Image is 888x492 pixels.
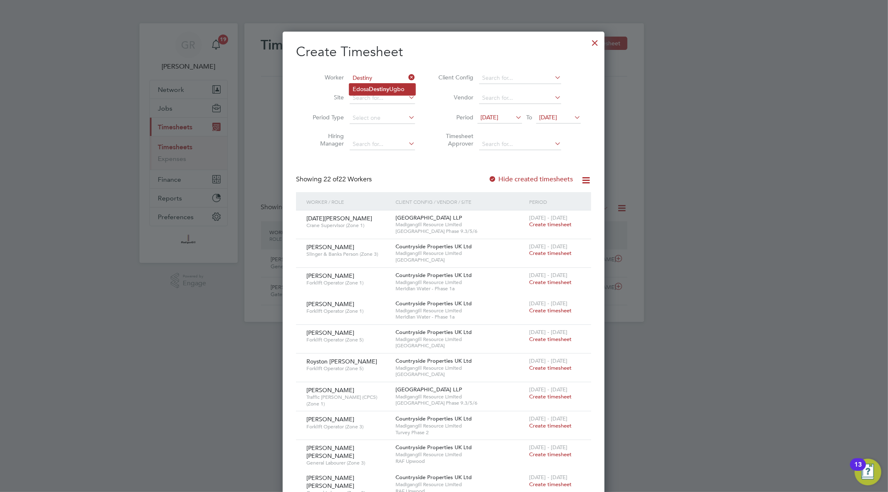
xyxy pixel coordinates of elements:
span: [PERSON_NAME] [306,272,354,279]
div: Showing [296,175,373,184]
span: Madigangill Resource Limited [395,221,525,228]
span: [GEOGRAPHIC_DATA] [395,257,525,263]
span: [GEOGRAPHIC_DATA] LLP [395,214,462,221]
span: Madigangill Resource Limited [395,393,525,400]
span: Create timesheet [529,422,572,429]
span: Madigangill Resource Limited [395,481,525,488]
span: Madigangill Resource Limited [395,250,525,257]
span: [DATE] - [DATE] [529,272,567,279]
button: Open Resource Center, 13 new notifications [855,459,881,485]
span: [GEOGRAPHIC_DATA] Phase 9.3/5/6 [395,400,525,406]
div: Client Config / Vendor / Site [393,192,527,211]
span: Turvey Phase 2 [395,429,525,436]
span: [DATE] [480,114,498,121]
span: 22 of [323,175,338,183]
span: Meridian Water - Phase 1a [395,285,525,292]
span: [PERSON_NAME] [306,415,354,423]
span: Countryside Properties UK Ltd [395,444,472,451]
span: Create timesheet [529,336,572,343]
span: Countryside Properties UK Ltd [395,474,472,481]
span: Royston [PERSON_NAME] [306,358,377,365]
label: Hiring Manager [306,132,344,147]
span: Countryside Properties UK Ltd [395,357,472,364]
span: [DATE][PERSON_NAME] [306,215,372,222]
span: Madigangill Resource Limited [395,336,525,343]
span: Countryside Properties UK Ltd [395,300,472,307]
span: [PERSON_NAME] [306,243,354,251]
span: Forklift Operator (Zone 5) [306,336,389,343]
span: Madigangill Resource Limited [395,279,525,286]
span: [GEOGRAPHIC_DATA] [395,371,525,378]
span: [PERSON_NAME] [PERSON_NAME] [306,444,354,459]
label: Timesheet Approver [436,132,473,147]
label: Vendor [436,94,473,101]
b: Destiny [369,86,389,93]
span: [DATE] - [DATE] [529,415,567,422]
span: Create timesheet [529,393,572,400]
input: Search for... [350,92,415,104]
h2: Create Timesheet [296,43,591,61]
span: Madigangill Resource Limited [395,365,525,371]
span: Create timesheet [529,279,572,286]
span: Madigangill Resource Limited [395,451,525,458]
span: Crane Supervisor (Zone 1) [306,222,389,229]
span: [GEOGRAPHIC_DATA] LLP [395,386,462,393]
span: [PERSON_NAME] [306,386,354,394]
label: Site [306,94,344,101]
span: [DATE] - [DATE] [529,357,567,364]
span: Create timesheet [529,481,572,488]
span: [DATE] - [DATE] [529,474,567,481]
span: Create timesheet [529,221,572,228]
span: Forklift Operator (Zone 1) [306,308,389,314]
div: Worker / Role [304,192,393,211]
span: Forklift Operator (Zone 1) [306,279,389,286]
span: [DATE] - [DATE] [529,300,567,307]
span: [PERSON_NAME] [PERSON_NAME] [306,474,354,489]
label: Client Config [436,74,473,81]
span: [DATE] - [DATE] [529,214,567,221]
span: [DATE] - [DATE] [529,329,567,336]
span: [DATE] [539,114,557,121]
span: To [524,112,535,123]
span: Create timesheet [529,307,572,314]
span: Slinger & Banks Person (Zone 3) [306,251,389,257]
span: Create timesheet [529,364,572,371]
label: Period Type [306,114,344,121]
span: [GEOGRAPHIC_DATA] Phase 9.3/5/6 [395,228,525,235]
input: Search for... [350,138,415,150]
span: [DATE] - [DATE] [529,386,567,393]
input: Search for... [479,72,561,84]
span: [GEOGRAPHIC_DATA] [395,342,525,349]
span: General Labourer (Zone 3) [306,460,389,466]
span: RAF Upwood [395,458,525,465]
span: Forklift Operator (Zone 5) [306,365,389,372]
span: Forklift Operator (Zone 3) [306,423,389,430]
span: Countryside Properties UK Ltd [395,329,472,336]
span: Countryside Properties UK Ltd [395,272,472,279]
span: [PERSON_NAME] [306,300,354,308]
span: Madigangill Resource Limited [395,423,525,429]
span: Create timesheet [529,250,572,257]
label: Worker [306,74,344,81]
div: 13 [854,465,862,475]
span: Traffic [PERSON_NAME] (CPCS) (Zone 1) [306,394,389,407]
input: Search for... [479,92,561,104]
span: Madigangill Resource Limited [395,307,525,314]
span: Countryside Properties UK Ltd [395,243,472,250]
span: 22 Workers [323,175,372,183]
label: Period [436,114,473,121]
input: Search for... [479,138,561,150]
input: Search for... [350,72,415,84]
span: [DATE] - [DATE] [529,444,567,451]
span: [DATE] - [DATE] [529,243,567,250]
span: Meridian Water - Phase 1a [395,314,525,320]
span: [PERSON_NAME] [306,329,354,336]
span: Create timesheet [529,451,572,458]
label: Hide created timesheets [488,175,573,183]
input: Select one [350,112,415,124]
span: Countryside Properties UK Ltd [395,415,472,422]
div: Period [527,192,583,211]
li: Edosa Ugbo [349,84,415,95]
